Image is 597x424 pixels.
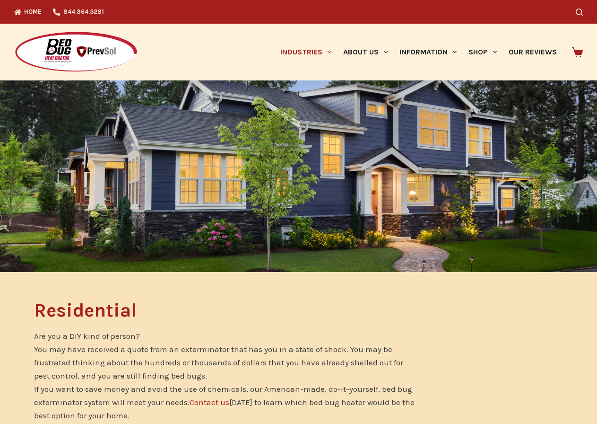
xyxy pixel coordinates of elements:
img: Prevsol/Bed Bug Heat Doctor [14,31,138,73]
p: Are you a DIY kind of person? You may have received a quote from an exterminator that has you in ... [34,329,418,422]
a: Contact us [190,397,229,407]
nav: Primary [274,24,562,80]
a: About Us [337,24,393,80]
a: Shop [463,24,502,80]
a: Our Reviews [502,24,562,80]
a: Information [394,24,463,80]
h1: Residential [34,301,418,320]
button: Search [576,9,583,16]
a: Industries [274,24,337,80]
